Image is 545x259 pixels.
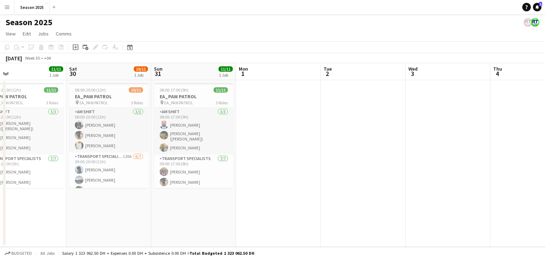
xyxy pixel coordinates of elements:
[6,17,53,28] h1: Season 2025
[62,250,254,256] div: Salary 1 323 062.50 DH + Expenses 0.00 DH + Subsistence 0.00 DH =
[531,18,539,27] app-user-avatar: ROAD TRANSIT
[35,29,51,38] a: Jobs
[38,31,49,37] span: Jobs
[15,0,50,14] button: Season 2025
[533,3,541,11] a: 1
[23,31,31,37] span: Edit
[44,55,51,61] div: +04
[4,249,33,257] button: Budgeted
[56,31,72,37] span: Comms
[53,29,75,38] a: Comms
[6,31,16,37] span: View
[11,251,32,256] span: Budgeted
[539,2,542,6] span: 1
[23,55,41,61] span: Week 35
[524,18,532,27] app-user-avatar: ROAD TRANSIT
[20,29,34,38] a: Edit
[6,55,22,62] div: [DATE]
[39,250,56,256] span: All jobs
[3,29,18,38] a: View
[189,250,254,256] span: Total Budgeted 1 323 062.50 DH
